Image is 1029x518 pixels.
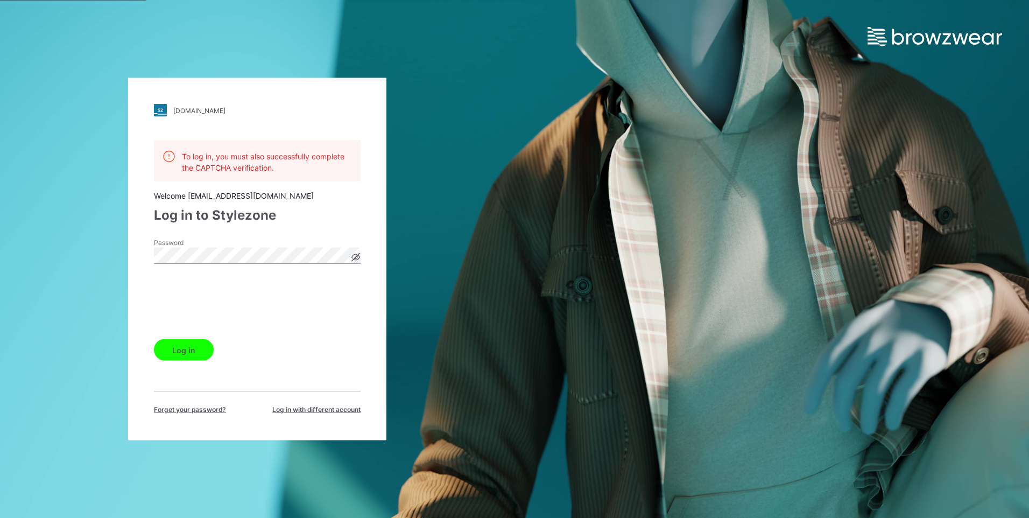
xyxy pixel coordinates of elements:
p: To log in, you must also successfully complete the CAPTCHA verification. [182,151,352,173]
img: stylezone-logo.562084cfcfab977791bfbf7441f1a819.svg [154,104,167,117]
button: Log in [154,339,214,361]
iframe: reCAPTCHA [154,280,318,322]
span: Log in with different account [272,405,361,415]
div: Log in to Stylezone [154,206,361,225]
div: Welcome [EMAIL_ADDRESS][DOMAIN_NAME] [154,190,361,201]
img: browzwear-logo.e42bd6dac1945053ebaf764b6aa21510.svg [868,27,1002,46]
span: Forget your password? [154,405,226,415]
a: [DOMAIN_NAME] [154,104,361,117]
div: [DOMAIN_NAME] [173,106,225,114]
img: alert.76a3ded3c87c6ed799a365e1fca291d4.svg [163,150,175,163]
label: Password [154,238,229,248]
